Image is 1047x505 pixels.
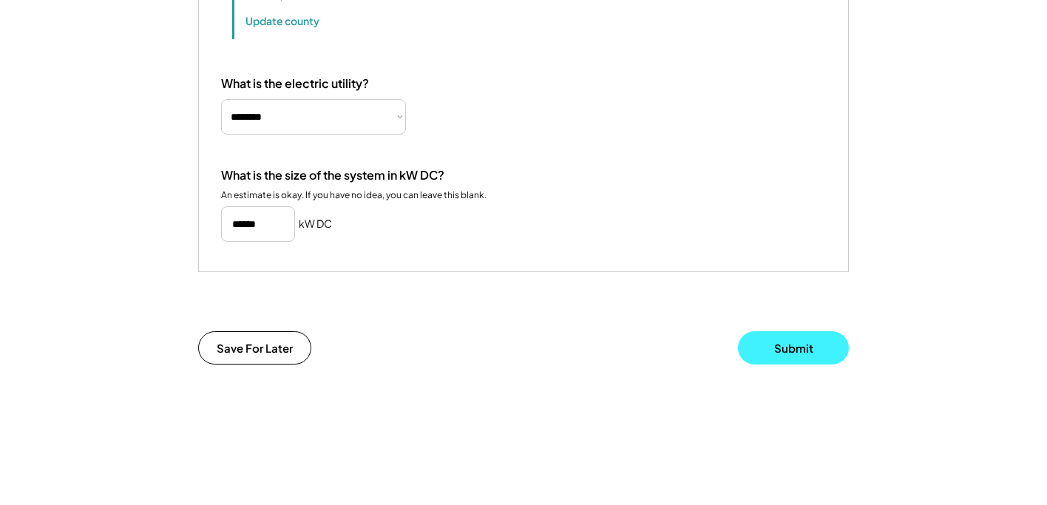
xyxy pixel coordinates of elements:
button: Save For Later [198,331,311,365]
div: An estimate is okay. If you have no idea, you can leave this blank. [221,189,487,201]
h5: kW DC [299,217,332,231]
div: What is the size of the system in kW DC? [221,168,444,183]
button: Submit [738,331,849,365]
div: What is the electric utility? [221,76,369,92]
button: Update county [245,13,319,28]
